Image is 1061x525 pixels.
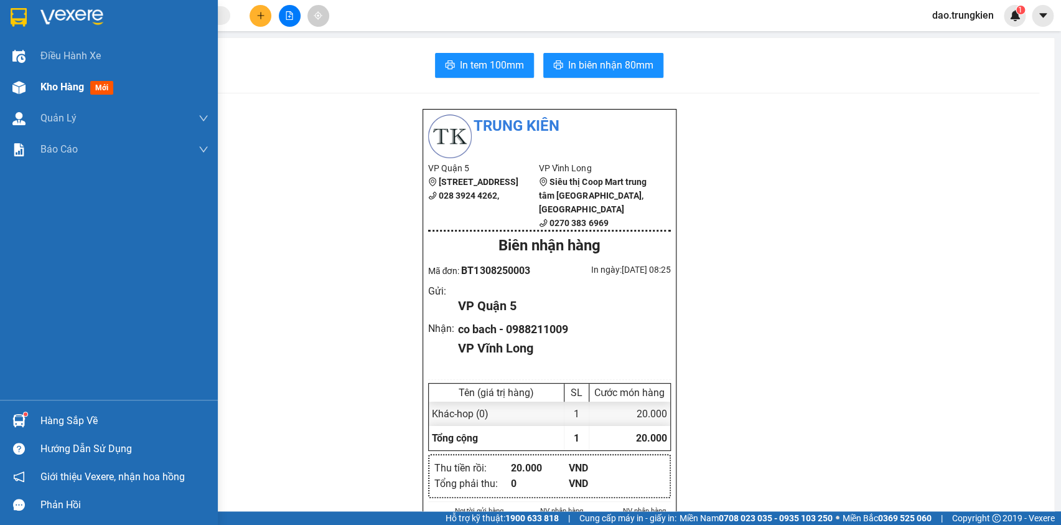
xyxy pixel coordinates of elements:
div: Cước món hàng [592,387,667,399]
span: question-circle [13,443,25,455]
span: Miền Bắc [843,511,932,525]
span: Quản Lý [40,110,77,126]
span: Tổng cộng [432,432,478,444]
span: Khác - hop (0) [432,408,488,420]
sup: 1 [24,412,27,416]
div: VND [568,476,626,491]
span: Giới thiệu Vexere, nhận hoa hồng [40,469,185,485]
div: Phản hồi [40,496,208,514]
span: dao.trungkien [922,7,1004,23]
div: Vĩnh Long [81,11,182,26]
span: Báo cáo [40,141,78,157]
strong: 1900 633 818 [505,513,559,523]
li: VP Vĩnh Long [539,161,650,175]
span: Cung cấp máy in - giấy in: [579,511,676,525]
div: Mã đơn: [428,263,549,278]
img: warehouse-icon [12,50,26,63]
b: Siêu thị Coop Mart trung tâm [GEOGRAPHIC_DATA], [GEOGRAPHIC_DATA] [539,177,646,214]
span: printer [553,60,563,72]
img: solution-icon [12,143,26,156]
span: aim [314,11,322,20]
div: co bach [81,26,182,40]
span: | [941,511,943,525]
span: copyright [992,514,1001,523]
li: NV nhận hàng [618,505,671,516]
span: phone [539,219,548,227]
div: Quận 5 [11,11,72,40]
div: 20.000 [589,402,670,426]
span: Kho hàng [40,81,84,93]
sup: 1 [1016,6,1025,14]
span: Nhận: [81,12,110,25]
div: 0988211009 [81,40,182,58]
span: notification [13,471,25,483]
img: warehouse-icon [12,112,26,125]
div: co bach - 0988211009 [458,321,660,338]
img: icon-new-feature [1009,10,1021,21]
span: down [199,113,208,123]
div: Gửi : [428,283,459,299]
span: printer [445,60,455,72]
span: 1 [574,432,579,444]
span: message [13,499,25,511]
strong: 0708 023 035 - 0935 103 250 [719,513,833,523]
div: Biên nhận hàng [428,234,671,258]
div: VND [568,460,626,476]
div: Hướng dẫn sử dụng [40,440,208,458]
div: 20.000 [511,460,569,476]
div: Nhận : [428,321,459,336]
button: caret-down [1032,5,1054,27]
span: phone [428,191,437,200]
span: 1 [1018,6,1022,14]
span: In tem 100mm [460,57,524,73]
span: Thu tiền rồi : [9,65,67,78]
button: printerIn tem 100mm [435,53,534,78]
img: logo.jpg [428,115,472,158]
div: Tên (giá trị hàng) [432,387,561,399]
div: Hàng sắp về [40,412,208,430]
span: Miền Nam [680,511,833,525]
span: environment [428,177,437,186]
li: Trung Kiên [428,115,671,138]
button: aim [307,5,329,27]
img: warehouse-icon [12,81,26,94]
span: mới [90,81,113,95]
span: ⚪️ [836,516,839,521]
strong: 0369 525 060 [878,513,932,523]
div: 1 [564,402,589,426]
span: In biên nhận 80mm [568,57,653,73]
b: 0270 383 6969 [549,218,608,228]
span: BT1308250003 [461,265,530,277]
span: | [568,511,570,525]
b: 028 3924 4262, [439,191,499,201]
img: warehouse-icon [12,414,26,427]
div: Tổng phải thu : [434,476,511,491]
span: down [199,144,208,154]
button: printerIn biên nhận 80mm [543,53,663,78]
button: plus [250,5,271,27]
button: file-add [279,5,301,27]
span: plus [256,11,265,20]
span: Điều hành xe [40,48,101,64]
span: Gửi: [11,12,30,25]
span: caret-down [1037,10,1049,21]
div: Thu tiền rồi : [434,460,511,476]
span: 20.000 [636,432,667,444]
div: VP Quận 5 [458,296,660,316]
span: environment [539,177,548,186]
div: 0 [511,476,569,491]
div: SL [568,387,586,399]
li: NV nhận hàng [535,505,588,516]
img: logo-vxr [11,8,27,27]
li: VP Quận 5 [428,161,540,175]
span: file-add [285,11,294,20]
b: [STREET_ADDRESS] [439,177,518,187]
div: In ngày: [DATE] 08:25 [549,263,671,277]
span: Hỗ trợ kỹ thuật: [446,511,559,525]
div: 20.000 [9,65,74,93]
div: VP Vĩnh Long [458,339,660,358]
